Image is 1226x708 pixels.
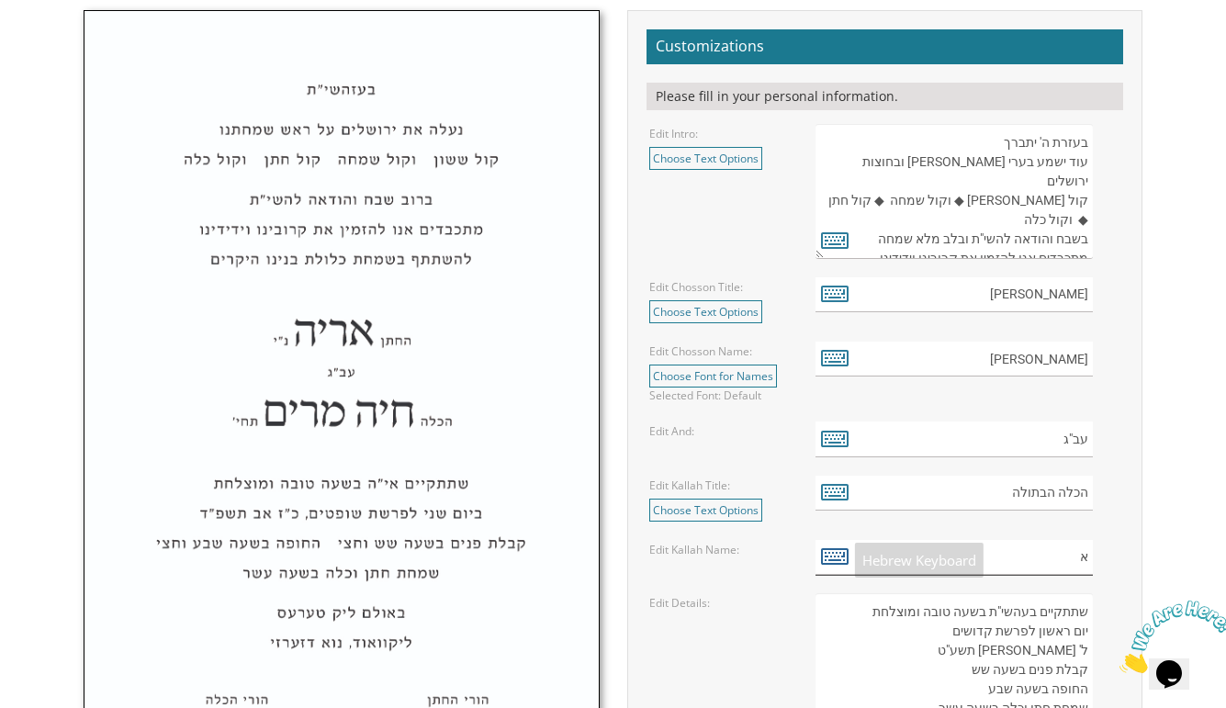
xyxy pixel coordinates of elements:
label: Edit Chosson Name: [649,343,752,359]
label: Edit Kallah Title: [649,478,730,493]
label: Edit Intro: [649,126,698,141]
textarea: בעזרת ה' יתברך עוד ישמע בערי [PERSON_NAME] ובחוצות ירושלים קול [PERSON_NAME] ◆ וקול שמחה ◆ קול חת... [815,124,1093,259]
a: Choose Text Options [649,499,762,522]
label: Edit Chosson Title: [649,279,743,295]
label: Edit Details: [649,595,710,611]
a: Choose Text Options [649,147,762,170]
div: Selected Font: Default [649,388,788,403]
img: Chat attention grabber [7,7,121,80]
a: Choose Text Options [649,300,762,323]
label: Edit Kallah Name: [649,542,739,557]
h2: Customizations [647,29,1124,64]
iframe: chat widget [1112,593,1226,680]
label: Edit And: [649,423,694,439]
div: Please fill in your personal information. [647,83,1124,110]
a: Choose Font for Names [649,365,777,388]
